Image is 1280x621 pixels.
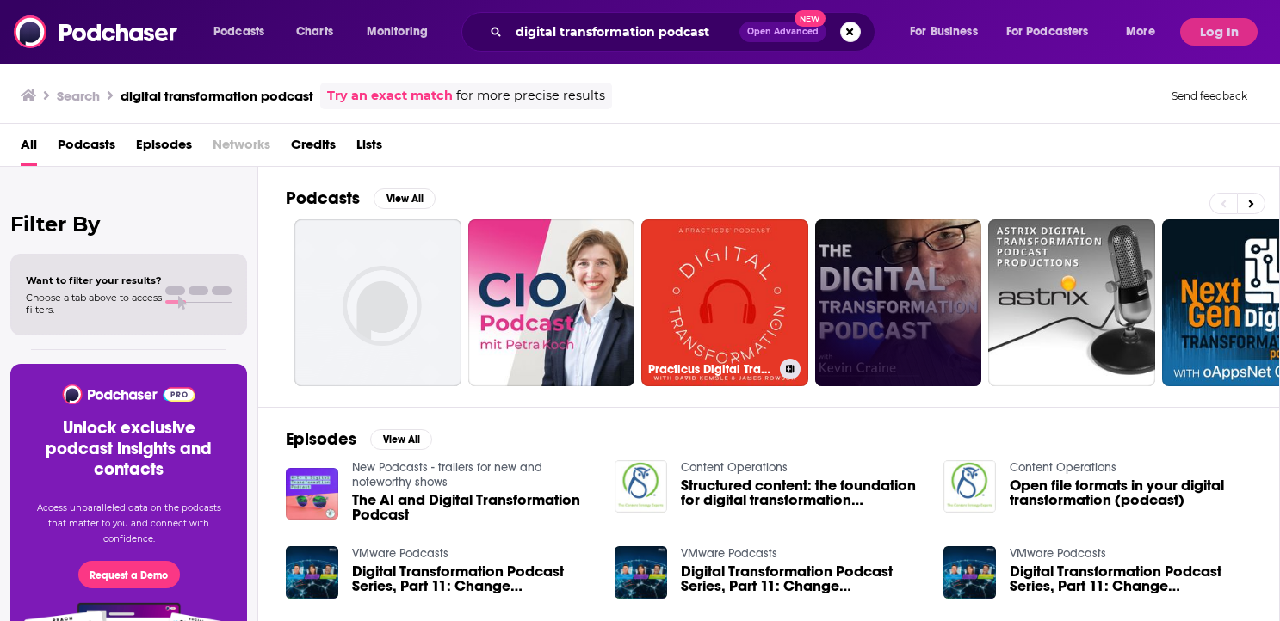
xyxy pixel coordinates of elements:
a: Lists [356,131,382,166]
span: Choose a tab above to access filters. [26,292,162,316]
h2: Podcasts [286,188,360,209]
img: Podchaser - Follow, Share and Rate Podcasts [61,384,196,404]
a: Structured content: the foundation for digital transformation (podcast) [681,478,923,507]
button: open menu [355,18,450,46]
h2: Filter By [10,212,247,237]
a: Credits [291,131,336,166]
img: Digital Transformation Podcast Series, Part 11: Change Management Transformation [286,546,338,599]
a: All [21,131,37,166]
h3: digital transformation podcast [121,88,313,104]
a: EpisodesView All [286,428,432,450]
a: Charts [285,18,343,46]
a: Content Operations [681,460,788,475]
a: Episodes [136,131,192,166]
button: View All [374,188,436,209]
span: For Business [910,20,978,44]
button: open menu [995,18,1114,46]
span: Charts [296,20,333,44]
button: Send feedback [1166,89,1252,103]
a: VMware Podcasts [1010,546,1106,561]
span: Monitoring [367,20,428,44]
a: Content Operations [1010,460,1116,475]
h3: Search [57,88,100,104]
button: Log In [1180,18,1258,46]
a: New Podcasts - trailers for new and noteworthy shows [352,460,542,489]
button: open menu [898,18,999,46]
button: open menu [201,18,287,46]
a: Practicus Digital Transformation Podcast [641,219,808,386]
a: Open file formats in your digital transformation (podcast) [1010,478,1252,507]
a: Digital Transformation Podcast Series, Part 11: Change Management Transformation [1010,564,1252,593]
img: Digital Transformation Podcast Series, Part 11: Change Management Transformation [615,546,667,599]
span: More [1126,20,1155,44]
div: Search podcasts, credits, & more... [478,12,892,52]
a: Digital Transformation Podcast Series, Part 11: Change Management Transformation [681,564,923,593]
span: Open Advanced [747,28,819,36]
p: Access unparalleled data on the podcasts that matter to you and connect with confidence. [31,501,226,547]
img: Structured content: the foundation for digital transformation (podcast) [615,460,667,513]
h3: Practicus Digital Transformation Podcast [648,362,773,377]
button: Request a Demo [78,561,180,588]
a: Digital Transformation Podcast Series, Part 11: Change Management Transformation [352,564,594,593]
span: New [795,10,826,27]
button: Open AdvancedNew [739,22,826,42]
a: PodcastsView All [286,188,436,209]
a: VMware Podcasts [681,546,777,561]
a: Try an exact match [327,86,453,106]
a: Podcasts [58,131,115,166]
a: The AI and Digital Transformation Podcast [352,493,594,522]
button: View All [370,429,432,450]
button: open menu [1114,18,1177,46]
span: Podcasts [213,20,264,44]
img: Open file formats in your digital transformation (podcast) [943,460,996,513]
span: for more precise results [456,86,605,106]
span: For Podcasters [1006,20,1089,44]
img: The AI and Digital Transformation Podcast [286,468,338,520]
img: Podchaser - Follow, Share and Rate Podcasts [14,15,179,48]
a: VMware Podcasts [352,546,448,561]
input: Search podcasts, credits, & more... [509,18,739,46]
h3: Unlock exclusive podcast insights and contacts [31,418,226,480]
span: Networks [213,131,270,166]
img: Digital Transformation Podcast Series, Part 11: Change Management Transformation [943,546,996,599]
h2: Episodes [286,428,356,450]
span: Want to filter your results? [26,274,162,286]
